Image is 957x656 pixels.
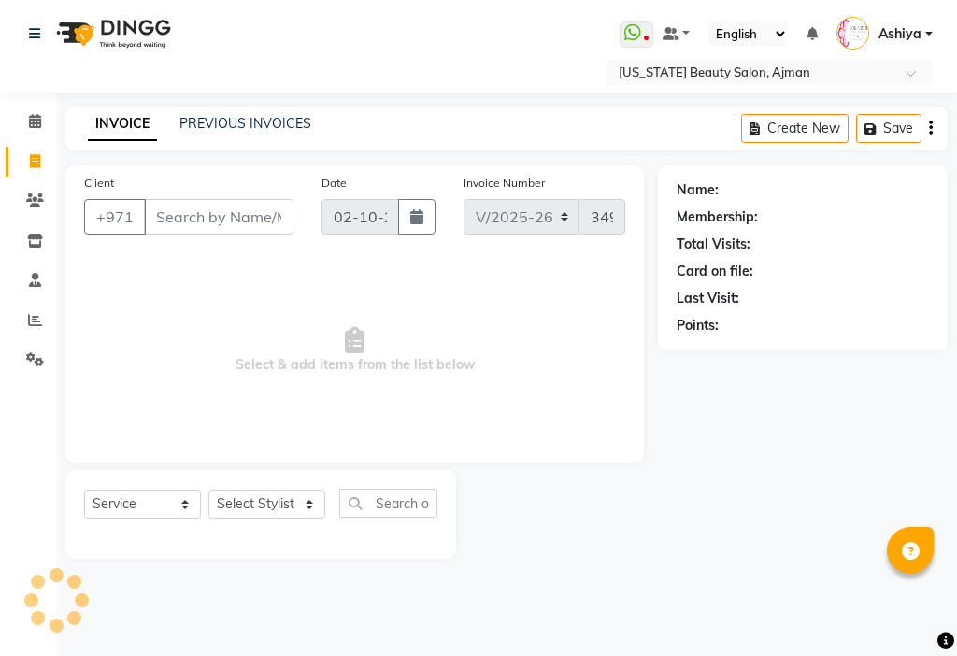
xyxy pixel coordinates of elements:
iframe: chat widget [878,581,938,637]
button: +971 [84,199,146,235]
div: Total Visits: [677,235,750,254]
button: Create New [741,114,849,143]
div: Membership: [677,207,758,227]
button: Save [856,114,921,143]
img: logo [48,7,176,60]
div: Name: [677,180,719,200]
label: Date [321,175,347,192]
div: Points: [677,316,719,335]
img: Ashiya [836,17,869,50]
input: Search by Name/Mobile/Email/Code [144,199,293,235]
span: Ashiya [878,24,921,44]
div: Last Visit: [677,289,739,308]
div: Card on file: [677,262,753,281]
span: Select & add items from the list below [84,257,625,444]
a: INVOICE [88,107,157,141]
label: Client [84,175,114,192]
input: Search or Scan [339,489,437,518]
label: Invoice Number [464,175,545,192]
a: PREVIOUS INVOICES [179,115,311,132]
